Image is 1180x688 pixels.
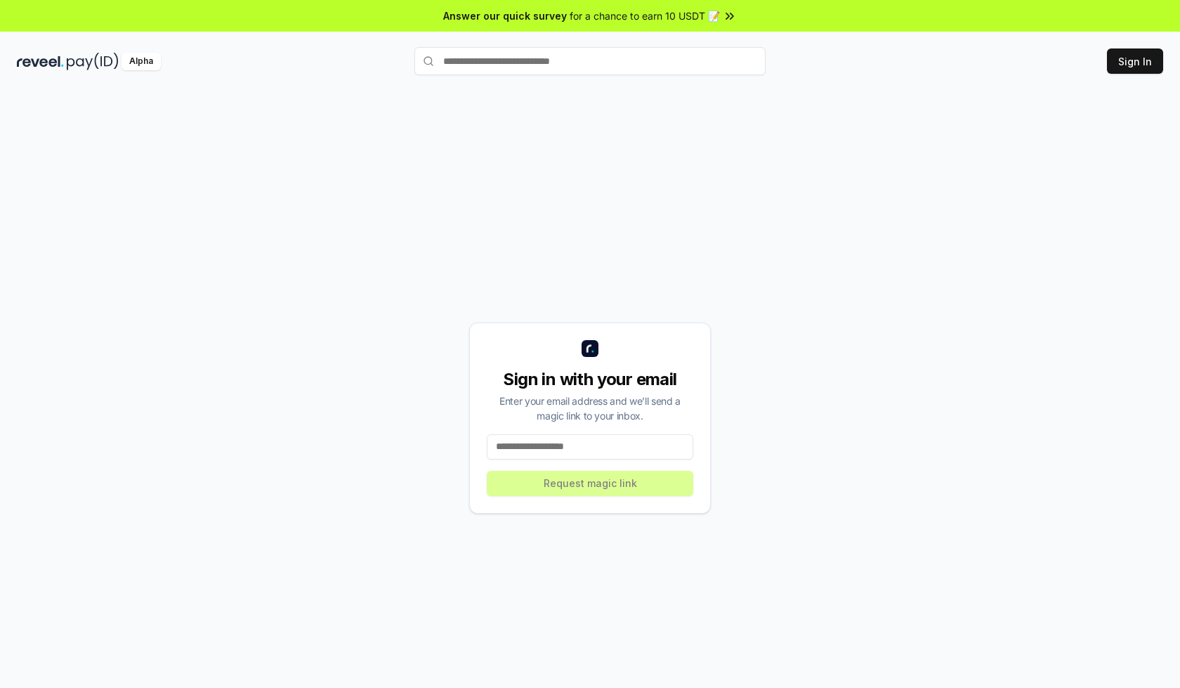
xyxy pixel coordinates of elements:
[443,8,567,23] span: Answer our quick survey
[570,8,720,23] span: for a chance to earn 10 USDT 📝
[487,394,693,423] div: Enter your email address and we’ll send a magic link to your inbox.
[17,53,64,70] img: reveel_dark
[487,368,693,391] div: Sign in with your email
[67,53,119,70] img: pay_id
[122,53,161,70] div: Alpha
[582,340,598,357] img: logo_small
[1107,48,1163,74] button: Sign In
